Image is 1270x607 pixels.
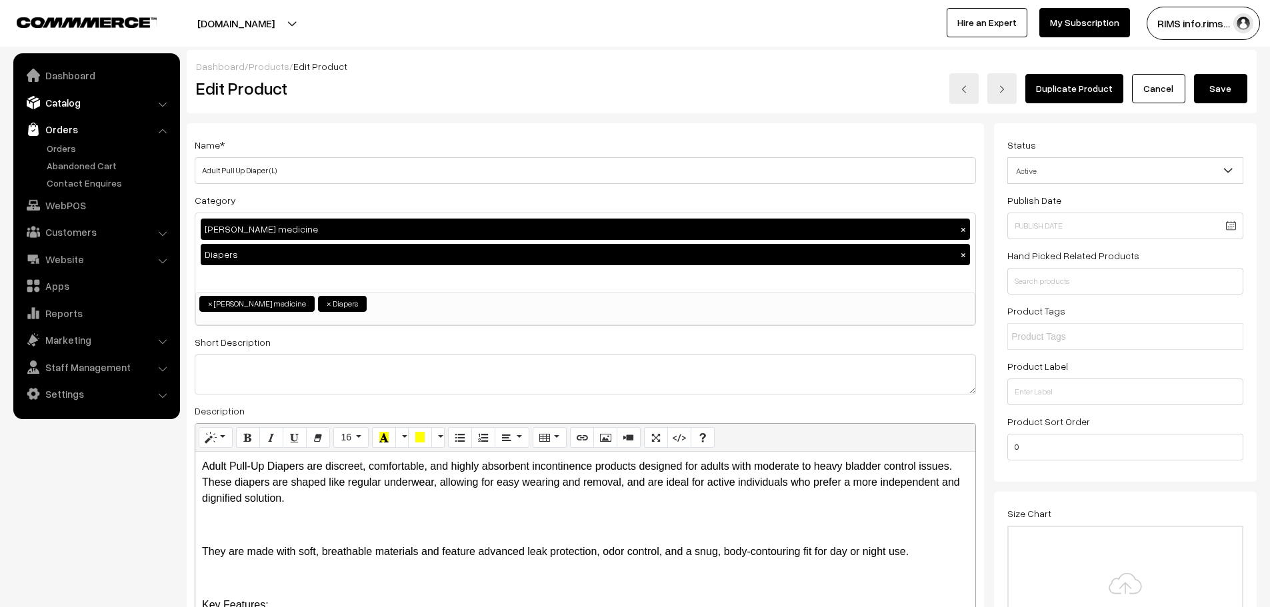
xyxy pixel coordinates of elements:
[259,427,283,448] button: Italic (CTRL+I)
[372,427,396,448] button: Recent Color
[17,274,175,298] a: Apps
[283,427,307,448] button: Underline (CTRL+U)
[617,427,641,448] button: Video
[17,63,175,87] a: Dashboard
[998,85,1006,93] img: right-arrow.png
[495,427,529,448] button: Paragraph
[471,427,495,448] button: Ordered list (CTRL+SHIFT+NUM8)
[570,427,594,448] button: Link (CTRL+K)
[1007,304,1065,318] label: Product Tags
[1039,8,1130,37] a: My Subscription
[196,59,1247,73] div: / /
[195,404,245,418] label: Description
[1025,74,1123,103] a: Duplicate Product
[957,249,969,261] button: ×
[196,78,623,99] h2: Edit Product
[533,427,567,448] button: Table
[236,427,260,448] button: Bold (CTRL+B)
[1008,159,1243,183] span: Active
[1007,378,1243,405] input: Enter Label
[17,91,175,115] a: Catalog
[1007,506,1051,520] label: Size Chart
[17,382,175,406] a: Settings
[1007,249,1139,263] label: Hand Picked Related Products
[17,328,175,352] a: Marketing
[195,335,271,349] label: Short Description
[196,61,245,72] a: Dashboard
[957,223,969,235] button: ×
[1007,359,1068,373] label: Product Label
[1007,414,1090,428] label: Product Sort Order
[644,427,668,448] button: Full Screen
[293,61,347,72] span: Edit Product
[1007,268,1243,295] input: Search products
[306,427,330,448] button: Remove Font Style (CTRL+\)
[199,296,315,312] li: Generic Aadhaar medicine
[1233,13,1253,33] img: user
[17,193,175,217] a: WebPOS
[17,220,175,244] a: Customers
[1011,330,1128,344] input: Product Tags
[43,159,175,173] a: Abandoned Cart
[593,427,617,448] button: Picture
[249,61,289,72] a: Products
[947,8,1027,37] a: Hire an Expert
[195,138,225,152] label: Name
[318,296,367,312] li: Diapers
[1147,7,1260,40] button: RIMS info.rims…
[1007,434,1243,460] input: Enter Number
[43,141,175,155] a: Orders
[17,301,175,325] a: Reports
[201,244,970,265] div: Diapers
[691,427,715,448] button: Help
[327,298,331,310] span: ×
[408,427,432,448] button: Background Color
[1007,213,1243,239] input: Publish Date
[341,432,351,442] span: 16
[195,157,976,184] input: Name
[17,117,175,141] a: Orders
[17,247,175,271] a: Website
[208,298,213,310] span: ×
[43,176,175,190] a: Contact Enquires
[448,427,472,448] button: Unordered list (CTRL+SHIFT+NUM7)
[1132,74,1185,103] a: Cancel
[151,7,321,40] button: [DOMAIN_NAME]
[395,427,409,448] button: More Color
[960,85,968,93] img: left-arrow.png
[667,427,691,448] button: Code View
[202,544,969,560] p: They are made with soft, breathable materials and feature advanced leak protection, odor control,...
[201,219,970,240] div: [PERSON_NAME] medicine
[1007,193,1061,207] label: Publish Date
[1007,138,1036,152] label: Status
[202,458,969,506] p: Adult Pull-Up Diapers are discreet, comfortable, and highly absorbent incontinence products desig...
[431,427,445,448] button: More Color
[333,427,369,448] button: Font Size
[1007,157,1243,184] span: Active
[195,193,236,207] label: Category
[17,13,133,29] a: COMMMERCE
[17,355,175,379] a: Staff Management
[199,427,233,448] button: Style
[1194,74,1247,103] button: Save
[17,17,157,27] img: COMMMERCE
